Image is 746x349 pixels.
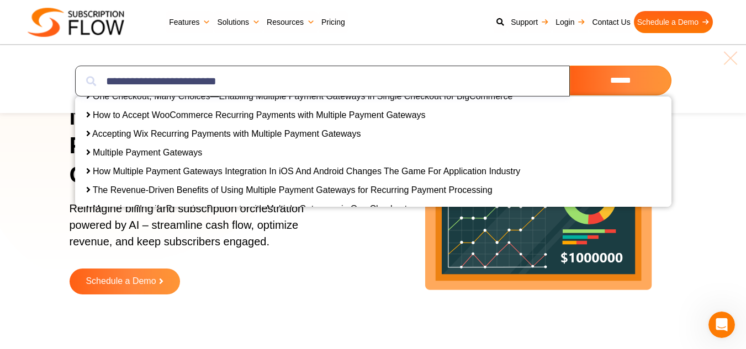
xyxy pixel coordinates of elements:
p: Reimagine billing and subscription orchestration powered by AI – streamline cash flow, optimize r... [70,200,331,261]
a: Managing Shopify Recurring Payments with Multiple Gateways in One Checkout [93,204,407,213]
span: Schedule a Demo [86,277,156,286]
a: Accepting Wix Recurring Payments with Multiple Payment Gateways [92,129,361,138]
a: Resources [263,11,318,33]
a: Solutions [214,11,263,33]
a: Features [166,11,214,33]
a: Schedule a Demo [634,11,713,33]
a: The Revenue-Driven Benefits of Using Multiple Payment Gateways for Recurring Payment Processing [93,185,493,195]
h1: Next-Gen AI Billing Platform to Power Growth [70,103,345,190]
a: Multiple Payment Gateways [93,148,202,157]
a: Schedule a Demo [70,269,180,294]
a: How Multiple Payment Gateways Integration In iOS And Android Changes The Game For Application Ind... [93,167,520,176]
iframe: Intercom live chat [708,312,735,338]
a: Contact Us [589,11,633,33]
a: How to Accept WooCommerce Recurring Payments with Multiple Payment Gateways [93,110,426,120]
a: Login [552,11,589,33]
a: Pricing [318,11,348,33]
a: Support [507,11,552,33]
img: Subscriptionflow [28,8,124,37]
